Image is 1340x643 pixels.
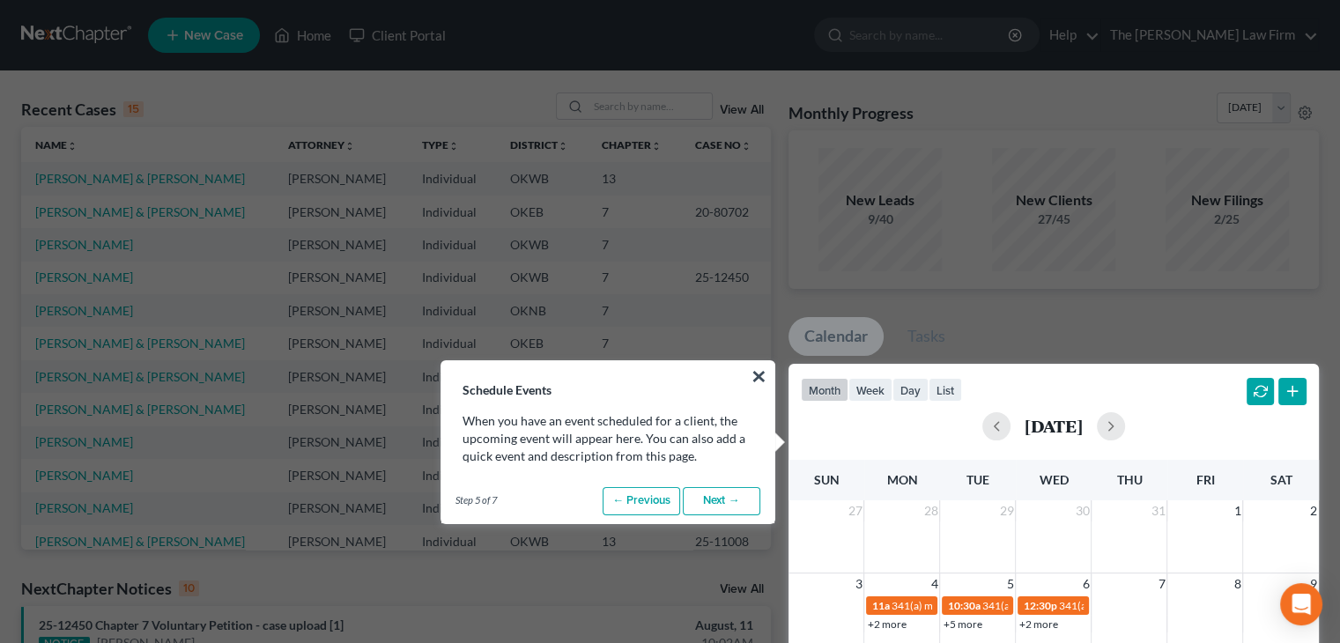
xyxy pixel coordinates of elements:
span: 6 [1080,573,1091,595]
span: 2 [1308,500,1319,521]
span: Tue [966,472,989,487]
span: 7 [1156,573,1166,595]
span: 27 [846,500,863,521]
span: Sun [813,472,839,487]
span: 1 [1232,500,1242,521]
button: × [751,362,767,390]
span: Sat [1270,472,1292,487]
span: 4 [929,573,939,595]
span: 30 [1073,500,1091,521]
span: Thu [1116,472,1142,487]
span: 341(a) meeting for [PERSON_NAME] & [PERSON_NAME] [1058,599,1321,612]
span: 28 [922,500,939,521]
button: list [929,378,962,402]
span: Step 5 of 7 [455,493,497,507]
span: 31 [1149,500,1166,521]
a: +2 more [867,617,906,631]
a: +5 more [943,617,981,631]
div: Open Intercom Messenger [1280,583,1322,625]
a: +2 more [1018,617,1057,631]
span: 341(a) meeting for [PERSON_NAME] & [PERSON_NAME] [981,599,1245,612]
span: 341(a) meeting for [PERSON_NAME] [891,599,1061,612]
span: 12:30p [1023,599,1056,612]
a: ← Previous [603,487,680,515]
button: month [801,378,848,402]
span: 5 [1004,573,1015,595]
span: 29 [997,500,1015,521]
span: 9 [1308,573,1319,595]
p: When you have an event scheduled for a client, the upcoming event will appear here. You can also ... [463,412,753,465]
button: week [848,378,892,402]
span: Fri [1196,472,1214,487]
span: Wed [1039,472,1068,487]
h2: [DATE] [1025,417,1083,435]
span: 3 [853,573,863,595]
a: Next → [683,487,760,515]
span: 11a [871,599,889,612]
a: Calendar [788,317,884,356]
button: day [892,378,929,402]
span: Mon [886,472,917,487]
span: 10:30a [947,599,980,612]
span: 8 [1232,573,1242,595]
h3: Schedule Events [441,361,774,398]
a: Tasks [892,317,961,356]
